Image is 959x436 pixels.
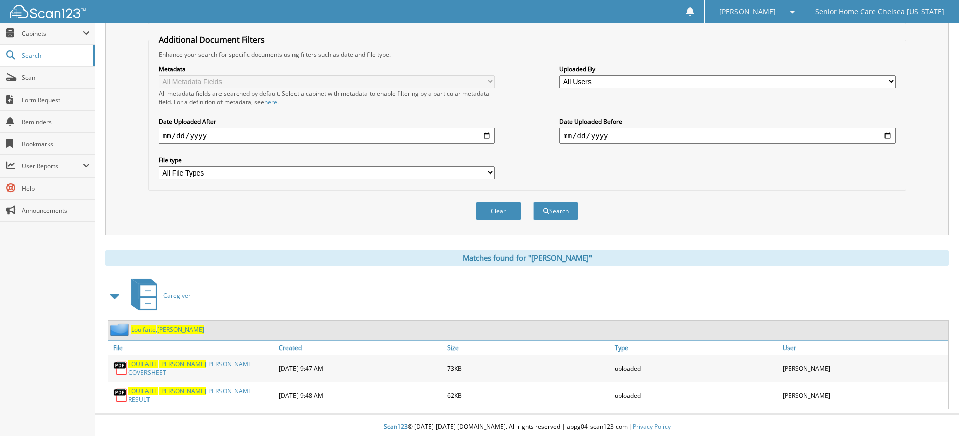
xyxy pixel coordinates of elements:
[276,341,445,355] a: Created
[108,341,276,355] a: File
[22,29,83,38] span: Cabinets
[533,202,578,220] button: Search
[105,250,949,266] div: Matches found for "[PERSON_NAME]"
[22,206,90,215] span: Announcements
[159,89,495,106] div: All metadata fields are searched by default. Select a cabinet with metadata to enable filtering b...
[157,325,204,334] span: [PERSON_NAME]
[909,388,959,436] iframe: Chat Widget
[476,202,521,220] button: Clear
[159,156,495,164] label: File type
[384,422,408,431] span: Scan123
[154,34,270,45] legend: Additional Document Filters
[22,118,90,126] span: Reminders
[815,9,944,15] span: Senior Home Care Chelsea [US_STATE]
[113,388,128,403] img: PDF.png
[128,387,158,395] span: LOUIFAITE
[128,360,274,377] a: LOUIFAITE [PERSON_NAME][PERSON_NAME] COVERSHEET
[10,5,86,18] img: scan123-logo-white.svg
[22,73,90,82] span: Scan
[113,361,128,376] img: PDF.png
[159,128,495,144] input: start
[276,384,445,406] div: [DATE] 9:48 AM
[110,323,131,336] img: folder2.png
[780,341,948,355] a: User
[128,360,158,368] span: LOUIFAITE
[159,360,206,368] span: [PERSON_NAME]
[22,96,90,104] span: Form Request
[22,140,90,148] span: Bookmarks
[559,65,896,73] label: Uploaded By
[159,387,206,395] span: [PERSON_NAME]
[780,357,948,379] div: [PERSON_NAME]
[612,357,780,379] div: uploaded
[276,357,445,379] div: [DATE] 9:47 AM
[22,184,90,193] span: Help
[559,117,896,126] label: Date Uploaded Before
[22,162,83,170] span: User Reports
[612,341,780,355] a: Type
[612,384,780,406] div: uploaded
[22,51,88,60] span: Search
[163,291,191,300] span: Caregiver
[159,65,495,73] label: Metadata
[719,9,776,15] span: [PERSON_NAME]
[154,50,901,59] div: Enhance your search for specific documents using filters such as date and file type.
[128,387,274,404] a: LOUIFAITE [PERSON_NAME][PERSON_NAME] RESULT
[445,357,613,379] div: 73KB
[445,384,613,406] div: 62KB
[159,117,495,126] label: Date Uploaded After
[445,341,613,355] a: Size
[131,325,204,334] a: Louifaite,[PERSON_NAME]
[125,276,191,315] a: Caregiver
[780,384,948,406] div: [PERSON_NAME]
[131,325,156,334] span: Louifaite
[633,422,671,431] a: Privacy Policy
[559,128,896,144] input: end
[264,98,277,106] a: here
